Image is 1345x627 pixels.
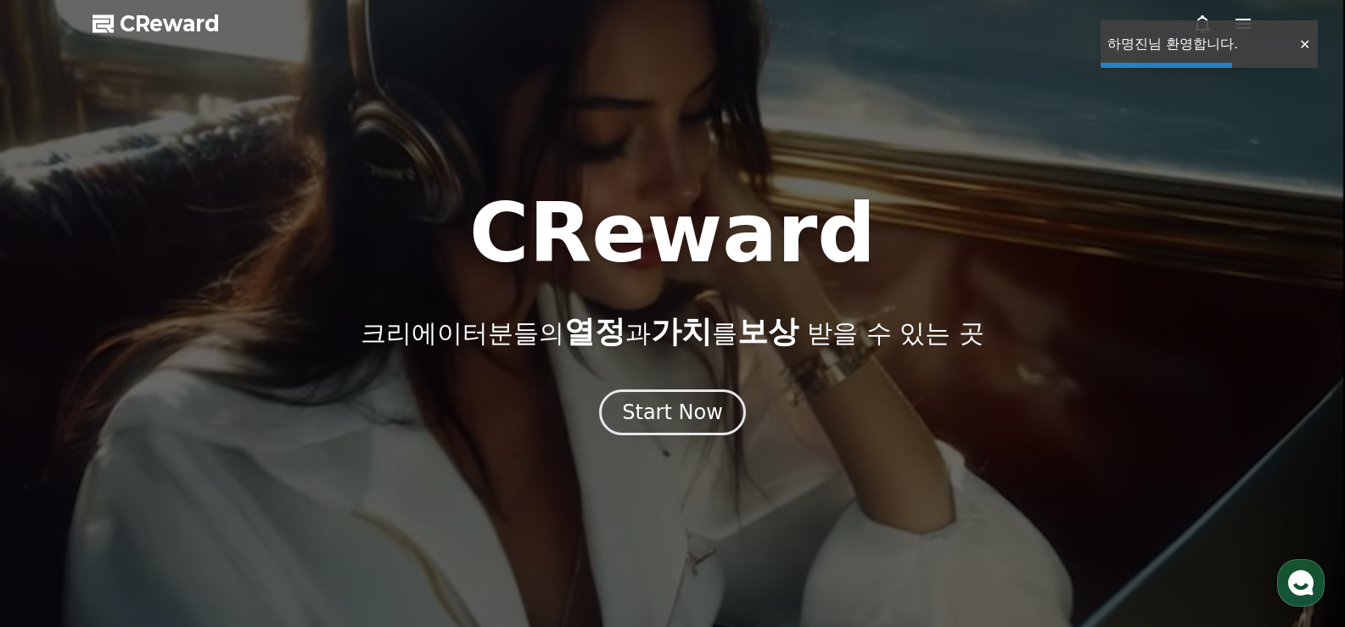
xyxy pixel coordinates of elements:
a: Start Now [599,406,746,423]
span: 가치 [651,314,712,349]
a: 설정 [219,486,326,529]
span: 설정 [262,512,283,525]
span: 보상 [737,314,799,349]
span: 대화 [155,512,176,526]
h1: CReward [469,193,876,274]
span: 열정 [564,314,625,349]
span: CReward [120,10,220,37]
a: 홈 [5,486,112,529]
button: Start Now [599,389,746,435]
div: Start Now [622,399,723,426]
a: 대화 [112,486,219,529]
a: CReward [92,10,220,37]
p: 크리에이터분들의 과 를 받을 수 있는 곳 [361,315,984,349]
span: 홈 [53,512,64,525]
